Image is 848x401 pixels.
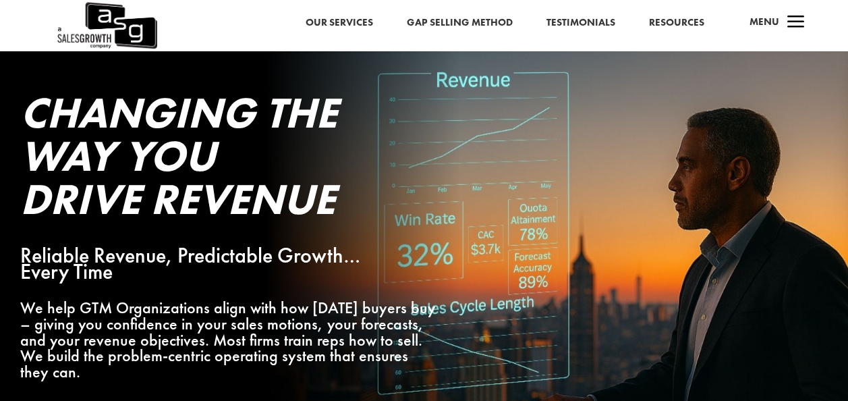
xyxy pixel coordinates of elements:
[407,14,513,32] a: Gap Selling Method
[546,14,615,32] a: Testimonials
[20,248,439,280] p: Reliable Revenue, Predictable Growth…Every Time
[306,14,373,32] a: Our Services
[20,300,439,380] p: We help GTM Organizations align with how [DATE] buyers buy – giving you confidence in your sales ...
[649,14,704,32] a: Resources
[783,9,810,36] span: a
[20,91,439,228] h2: Changing the Way You Drive Revenue
[750,15,779,28] span: Menu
